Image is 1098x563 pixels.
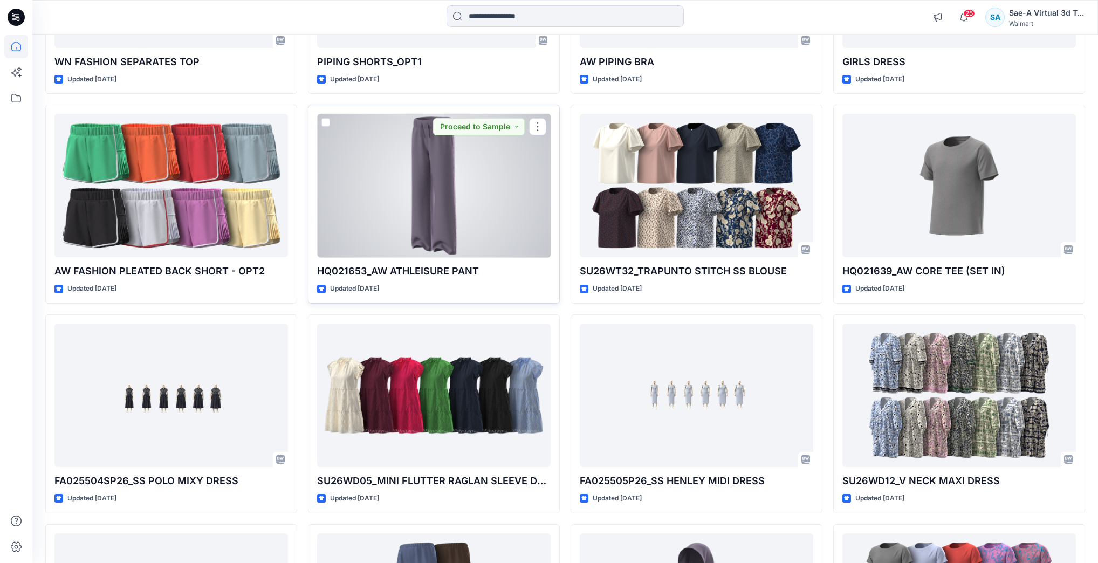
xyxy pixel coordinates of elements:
p: Updated [DATE] [67,493,116,504]
p: Updated [DATE] [67,283,116,294]
p: PIPING SHORTS_OPT1 [317,54,551,70]
a: SU26WD12_V NECK MAXI DRESS [842,324,1076,467]
p: AW PIPING BRA [580,54,813,70]
div: Sae-A Virtual 3d Team [1009,6,1085,19]
p: Updated [DATE] [593,74,642,85]
div: SA [985,8,1005,27]
p: AW FASHION PLEATED BACK SHORT - OPT2 [54,264,288,279]
p: FA025504SP26_SS POLO MIXY DRESS [54,473,288,489]
p: Updated [DATE] [855,74,904,85]
span: 25 [963,9,975,18]
a: FA025505P26_SS HENLEY MIDI DRESS [580,324,813,467]
p: Updated [DATE] [67,74,116,85]
p: HQ021653_AW ATHLEISURE PANT [317,264,551,279]
p: Updated [DATE] [330,74,379,85]
p: SU26WD12_V NECK MAXI DRESS [842,473,1076,489]
a: HQ021639_AW CORE TEE (SET IN) [842,114,1076,257]
p: FA025505P26_SS HENLEY MIDI DRESS [580,473,813,489]
div: Walmart [1009,19,1085,28]
p: Updated [DATE] [330,493,379,504]
a: FA025504SP26_SS POLO MIXY DRESS [54,324,288,467]
p: WN FASHION SEPARATES TOP [54,54,288,70]
p: Updated [DATE] [330,283,379,294]
p: SU26WT32_TRAPUNTO STITCH SS BLOUSE [580,264,813,279]
p: Updated [DATE] [593,493,642,504]
a: SU26WT32_TRAPUNTO STITCH SS BLOUSE [580,114,813,257]
p: HQ021639_AW CORE TEE (SET IN) [842,264,1076,279]
p: Updated [DATE] [855,493,904,504]
a: AW FASHION PLEATED BACK SHORT - OPT2 [54,114,288,257]
p: GIRLS DRESS [842,54,1076,70]
a: HQ021653_AW ATHLEISURE PANT [317,114,551,257]
a: SU26WD05_MINI FLUTTER RAGLAN SLEEVE DRESS [317,324,551,467]
p: SU26WD05_MINI FLUTTER RAGLAN SLEEVE DRESS [317,473,551,489]
p: Updated [DATE] [855,283,904,294]
p: Updated [DATE] [593,283,642,294]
